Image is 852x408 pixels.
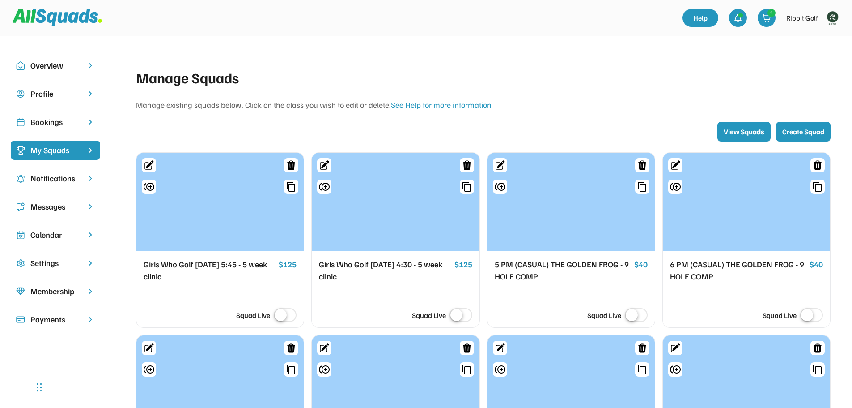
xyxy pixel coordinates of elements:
[279,258,297,271] div: $125
[86,146,95,155] img: chevron-right%20copy%203.svg
[30,229,81,241] div: Calendar
[768,9,775,16] div: 2
[733,13,742,22] img: bell-03%20%281%29.svg
[634,258,648,271] div: $40
[86,315,95,324] img: chevron-right.svg
[823,9,841,27] img: Rippitlogov2_green.png
[763,310,797,321] div: Squad Live
[16,259,25,268] img: Icon%20copy%2016.svg
[86,202,95,211] img: chevron-right.svg
[236,310,270,321] div: Squad Live
[30,257,81,269] div: Settings
[16,146,25,155] img: Icon%20%2823%29.svg
[810,258,823,271] div: $40
[86,174,95,183] img: chevron-right.svg
[86,231,95,239] img: chevron-right.svg
[587,310,621,321] div: Squad Live
[16,61,25,70] img: Icon%20copy%2010.svg
[136,99,831,111] div: Manage existing squads below. Click on the class you wish to edit or delete.
[762,13,771,22] img: shopping-cart-01%20%281%29.svg
[16,287,25,296] img: Icon%20copy%208.svg
[682,9,718,27] a: Help
[16,174,25,183] img: Icon%20copy%204.svg
[30,116,81,128] div: Bookings
[16,315,25,324] img: Icon%20%2815%29.svg
[30,201,81,213] div: Messages
[16,118,25,127] img: Icon%20copy%202.svg
[16,90,25,99] img: user-circle.svg
[319,258,450,283] div: Girls Who Golf [DATE] 4:30 - 5 week clinic
[13,9,102,26] img: Squad%20Logo.svg
[30,144,81,156] div: My Squads
[30,172,81,185] div: Notifications
[86,61,95,70] img: chevron-right.svg
[86,90,95,98] img: chevron-right.svg
[30,60,81,72] div: Overview
[144,258,275,283] div: Girls Who Golf [DATE] 5:45 - 5 week clinic
[30,88,81,100] div: Profile
[136,67,831,88] div: Manage Squads
[454,258,472,271] div: $125
[86,287,95,296] img: chevron-right.svg
[786,13,818,23] div: Rippit Golf
[86,118,95,126] img: chevron-right.svg
[776,122,831,142] button: Create Squad
[412,310,446,321] div: Squad Live
[16,202,25,211] img: Icon%20copy%205.svg
[86,259,95,267] img: chevron-right.svg
[670,258,806,283] div: 6 PM (CASUAL) THE GOLDEN FROG - 9 HOLE COMP
[391,100,492,110] a: See Help for more information
[717,122,771,142] button: View Squads
[495,258,631,283] div: 5 PM (CASUAL) THE GOLDEN FROG - 9 HOLE COMP
[30,285,81,297] div: Membership
[30,314,81,326] div: Payments
[16,231,25,240] img: Icon%20copy%207.svg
